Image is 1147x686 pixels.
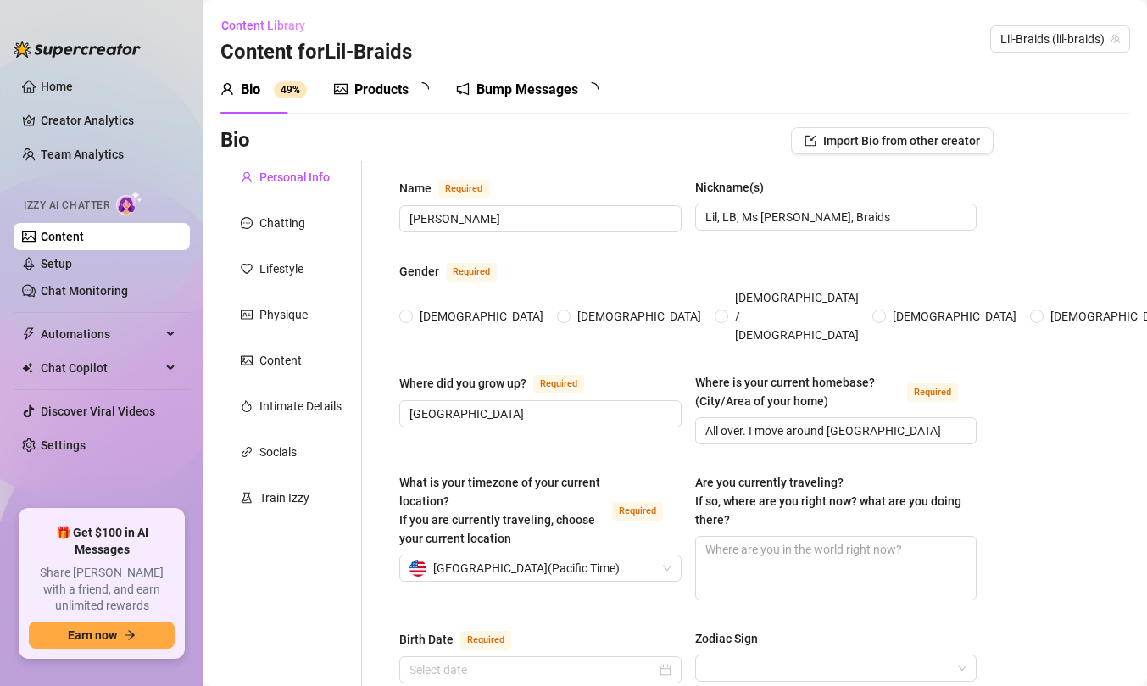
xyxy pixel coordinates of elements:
[259,259,303,278] div: Lifestyle
[124,629,136,641] span: arrow-right
[29,525,175,558] span: 🎁 Get $100 in AI Messages
[612,502,663,521] span: Required
[695,373,901,410] div: Where is your current homebase? (City/Area of your home)
[29,622,175,649] button: Earn nowarrow-right
[41,80,73,93] a: Home
[805,135,816,147] span: import
[22,362,33,374] img: Chat Copilot
[241,80,260,100] div: Bio
[728,288,866,344] span: [DEMOGRAPHIC_DATA] / [DEMOGRAPHIC_DATA]
[409,209,668,228] input: Name
[241,354,253,366] span: picture
[1111,34,1121,44] span: team
[274,81,307,98] sup: 49%
[583,81,600,98] span: loading
[41,284,128,298] a: Chat Monitoring
[695,178,764,197] div: Nickname(s)
[399,178,508,198] label: Name
[41,404,155,418] a: Discover Viral Videos
[22,327,36,341] span: thunderbolt
[399,630,454,649] div: Birth Date
[409,661,656,679] input: Birth Date
[533,375,584,393] span: Required
[433,555,620,581] span: [GEOGRAPHIC_DATA] ( Pacific Time )
[399,476,600,545] span: What is your timezone of your current location? If you are currently traveling, choose your curre...
[259,305,308,324] div: Physique
[791,127,994,154] button: Import Bio from other creator
[399,374,526,393] div: Where did you grow up?
[241,217,253,229] span: message
[695,373,977,410] label: Where is your current homebase? (City/Area of your home)
[446,263,497,282] span: Required
[41,148,124,161] a: Team Analytics
[241,263,253,275] span: heart
[259,488,309,507] div: Train Izzy
[241,446,253,458] span: link
[241,400,253,412] span: fire
[220,82,234,96] span: user
[29,565,175,615] span: Share [PERSON_NAME] with a friend, and earn unlimited rewards
[571,307,708,326] span: [DEMOGRAPHIC_DATA]
[695,178,776,197] label: Nickname(s)
[220,39,412,66] h3: Content for Lil-Braids
[399,262,439,281] div: Gender
[241,309,253,321] span: idcard
[41,257,72,270] a: Setup
[438,180,489,198] span: Required
[705,421,964,440] input: Where is your current homebase? (City/Area of your home)
[116,191,142,215] img: AI Chatter
[1000,26,1120,52] span: Lil-Braids (lil-braids)
[476,80,578,100] div: Bump Messages
[41,354,161,382] span: Chat Copilot
[259,443,297,461] div: Socials
[399,261,515,282] label: Gender
[414,81,431,98] span: loading
[259,168,330,187] div: Personal Info
[259,214,305,232] div: Chatting
[259,397,342,416] div: Intimate Details
[695,476,961,527] span: Are you currently traveling? If so, where are you right now? what are you doing there?
[24,198,109,214] span: Izzy AI Chatter
[354,80,409,100] div: Products
[14,41,141,58] img: logo-BBDzfeDw.svg
[334,82,348,96] span: picture
[399,179,432,198] div: Name
[695,629,758,648] div: Zodiac Sign
[41,107,176,134] a: Creator Analytics
[220,127,250,154] h3: Bio
[41,438,86,452] a: Settings
[886,307,1023,326] span: [DEMOGRAPHIC_DATA]
[221,19,305,32] span: Content Library
[413,307,550,326] span: [DEMOGRAPHIC_DATA]
[907,383,958,402] span: Required
[399,373,603,393] label: Where did you grow up?
[460,631,511,650] span: Required
[241,171,253,183] span: user
[409,560,426,577] img: us
[241,492,253,504] span: experiment
[399,629,530,650] label: Birth Date
[456,82,470,96] span: notification
[259,351,302,370] div: Content
[68,628,117,642] span: Earn now
[823,134,980,148] span: Import Bio from other creator
[41,321,161,348] span: Automations
[695,629,770,648] label: Zodiac Sign
[41,230,84,243] a: Content
[705,208,964,226] input: Nickname(s)
[220,12,319,39] button: Content Library
[409,404,668,423] input: Where did you grow up?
